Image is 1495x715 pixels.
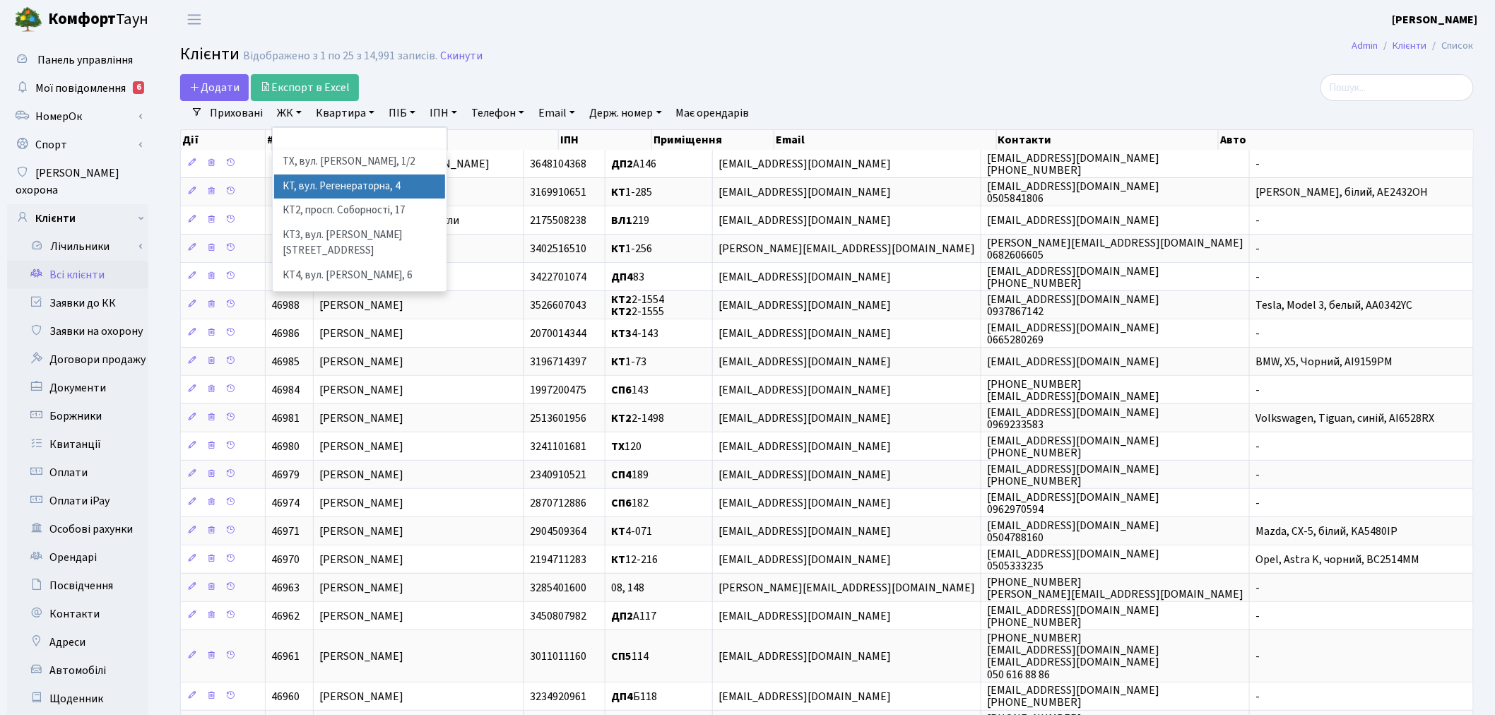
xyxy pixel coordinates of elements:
li: КТ, вул. Регенераторна, 4 [274,175,445,199]
span: Мої повідомлення [35,81,126,96]
span: 46971 [271,524,300,539]
span: [EMAIL_ADDRESS][DOMAIN_NAME] [719,649,891,664]
span: 46962 [271,608,300,624]
a: Орендарі [7,543,148,572]
span: - [1255,580,1260,596]
span: [PERSON_NAME] [319,410,403,426]
span: [EMAIL_ADDRESS][DOMAIN_NAME] [PHONE_NUMBER] [987,603,1159,630]
a: Мої повідомлення6 [7,74,148,102]
a: Автомобілі [7,656,148,685]
span: 46981 [271,410,300,426]
a: Заявки до КК [7,289,148,317]
a: Лічильники [16,232,148,261]
a: Спорт [7,131,148,159]
span: 3526607043 [530,297,586,313]
span: 2194711283 [530,552,586,567]
span: [EMAIL_ADDRESS][DOMAIN_NAME] [719,297,891,313]
span: 3648104368 [530,156,586,172]
span: 1-73 [611,354,646,370]
input: Пошук... [1320,74,1474,101]
a: Договори продажу [7,345,148,374]
span: [PERSON_NAME][EMAIL_ADDRESS][DOMAIN_NAME] [719,241,975,256]
a: Квартира [310,101,380,125]
span: 3196714397 [530,354,586,370]
span: [PHONE_NUMBER] [PERSON_NAME][EMAIL_ADDRESS][DOMAIN_NAME] [987,574,1243,602]
span: [PERSON_NAME] [319,467,403,483]
span: Opel, Astra K, чорний, BC2514MM [1255,552,1419,567]
span: [PERSON_NAME] [319,580,403,596]
span: Б118 [611,689,657,704]
a: Квитанції [7,430,148,459]
b: КТ2 [611,410,632,426]
span: 143 [611,382,649,398]
span: 2175508238 [530,213,586,228]
span: 3234920961 [530,689,586,704]
span: 189 [611,467,649,483]
span: - [1255,608,1260,624]
span: [PERSON_NAME] [319,649,403,664]
span: - [1255,689,1260,704]
span: [PERSON_NAME][EMAIL_ADDRESS][DOMAIN_NAME] [719,580,975,596]
a: Клієнти [1393,38,1427,53]
li: КТ3, вул. [PERSON_NAME][STREET_ADDRESS] [274,223,445,264]
span: [EMAIL_ADDRESS][DOMAIN_NAME] [719,326,891,341]
span: А146 [611,156,656,172]
span: 114 [611,649,649,664]
a: ПІБ [383,101,421,125]
span: [EMAIL_ADDRESS][DOMAIN_NAME] [719,213,891,228]
span: 2-1554 2-1555 [611,292,664,319]
span: - [1255,241,1260,256]
span: - [1255,269,1260,285]
a: ІПН [424,101,463,125]
a: Телефон [466,101,530,125]
a: Скинути [440,49,483,63]
span: [EMAIL_ADDRESS][DOMAIN_NAME] [987,354,1159,370]
th: Авто [1219,130,1474,150]
span: 46979 [271,467,300,483]
a: Оплати iPay [7,487,148,515]
b: ДП4 [611,269,633,285]
span: Панель управління [37,52,133,68]
span: 3169910651 [530,184,586,200]
span: 2070014344 [530,326,586,341]
span: Таун [48,8,148,32]
a: Боржники [7,402,148,430]
span: 4-143 [611,326,658,341]
span: BMW, X5, Чорний, AI9159PM [1255,354,1393,370]
a: Має орендарів [670,101,755,125]
th: Email [774,130,997,150]
span: 3450807982 [530,608,586,624]
span: [EMAIL_ADDRESS][DOMAIN_NAME] [PHONE_NUMBER] [987,150,1159,178]
span: [EMAIL_ADDRESS][DOMAIN_NAME] 0937867142 [987,292,1159,319]
li: КТ2, просп. Соборності, 17 [274,199,445,223]
span: [PERSON_NAME] [319,297,403,313]
span: Клієнти [180,42,240,66]
span: [EMAIL_ADDRESS][DOMAIN_NAME] [719,184,891,200]
span: [PERSON_NAME], білий, AE2432OH [1255,184,1428,200]
span: 3402516510 [530,241,586,256]
span: - [1255,326,1260,341]
span: [EMAIL_ADDRESS][DOMAIN_NAME] [719,495,891,511]
li: КТ5, вул. [PERSON_NAME][STREET_ADDRESS] [274,288,445,328]
span: [EMAIL_ADDRESS][DOMAIN_NAME] 0505333235 [987,546,1159,574]
a: Admin [1352,38,1378,53]
th: Дії [181,130,266,150]
span: 1-256 [611,241,652,256]
span: 3241101681 [530,439,586,454]
a: Панель управління [7,46,148,74]
span: 1997200475 [530,382,586,398]
th: # [266,130,321,150]
span: 46988 [271,297,300,313]
th: Контакти [997,130,1219,150]
span: - [1255,439,1260,454]
b: ВЛ1 [611,213,632,228]
b: КТ2 [611,292,632,307]
span: [EMAIL_ADDRESS][DOMAIN_NAME] [719,439,891,454]
span: [EMAIL_ADDRESS][DOMAIN_NAME] [719,524,891,539]
span: - [1255,156,1260,172]
span: [PHONE_NUMBER] [EMAIL_ADDRESS][DOMAIN_NAME] [987,377,1159,404]
a: Приховані [204,101,268,125]
span: 46980 [271,439,300,454]
span: [EMAIL_ADDRESS][DOMAIN_NAME] [719,410,891,426]
a: Щоденник [7,685,148,713]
